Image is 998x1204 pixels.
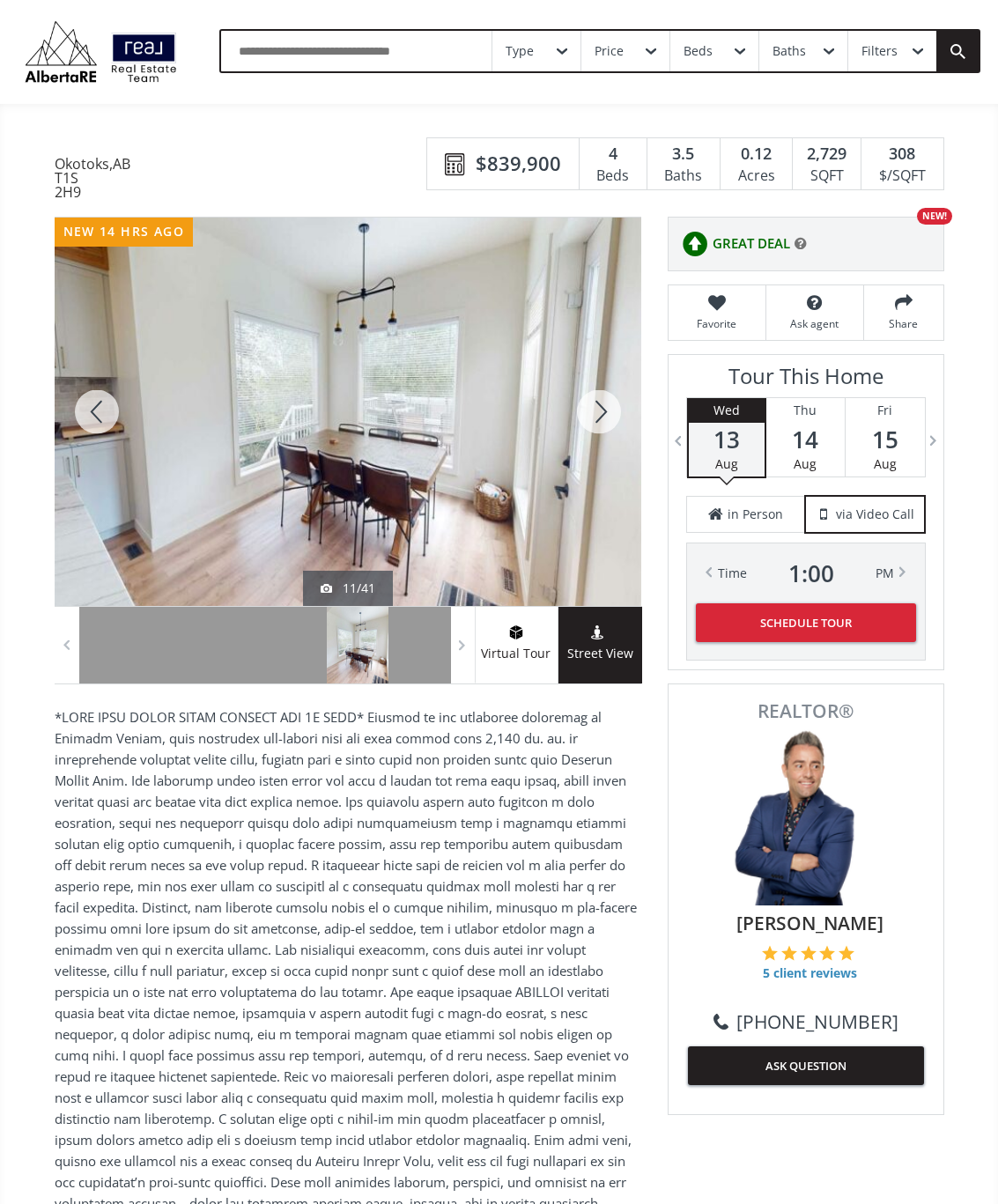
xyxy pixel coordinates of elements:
div: Beds [684,45,713,57]
div: Baths [656,163,711,189]
img: 4 of 5 stars [819,945,835,961]
div: new 14 hrs ago [55,218,194,247]
span: Aug [794,455,817,472]
span: Virtual Tour [475,644,558,664]
span: Aug [715,455,738,472]
img: 5 of 5 stars [839,945,854,961]
img: Photo of Keiran Hughes [718,729,894,905]
span: Ask agent [775,316,854,331]
img: rating icon [677,226,713,262]
span: 2,729 [807,143,846,166]
span: Aug [874,455,897,472]
div: Price [595,45,624,57]
div: 4 [588,143,638,166]
button: Schedule Tour [696,603,916,642]
div: 3.5 [656,143,711,166]
span: $839,900 [476,150,561,177]
div: 0.12 [729,143,783,166]
span: 15 [846,427,925,452]
div: Time PM [718,561,894,586]
span: GREAT DEAL [713,234,790,253]
div: $/SQFT [870,163,934,189]
span: REALTOR® [688,702,924,720]
span: 14 [766,427,845,452]
div: Acres [729,163,783,189]
div: Filters [861,45,898,57]
div: Wed [689,398,765,423]
span: [PERSON_NAME] [697,910,924,936]
span: via Video Call [836,506,914,523]
div: 71 Crystal Shores Road Okotoks, AB T1S 2H9 - Photo 11 of 41 [55,218,641,606]
img: 3 of 5 stars [801,945,817,961]
div: Baths [773,45,806,57]
span: Share [873,316,935,331]
div: 308 [870,143,934,166]
img: 1 of 5 stars [762,945,778,961]
span: 1 : 00 [788,561,834,586]
h3: Tour This Home [686,364,926,397]
span: 13 [689,427,765,452]
span: Street View [558,644,642,664]
a: virtual tour iconVirtual Tour [475,607,558,683]
div: Fri [846,398,925,423]
a: [PHONE_NUMBER] [713,1008,898,1035]
div: 11/41 [321,580,375,597]
div: NEW! [917,208,952,225]
span: Favorite [677,316,757,331]
span: 5 client reviews [762,964,858,982]
span: in Person [728,506,783,523]
div: Thu [766,398,845,423]
img: virtual tour icon [507,625,525,639]
div: Beds [588,163,638,189]
img: Logo [18,17,184,86]
div: Type [506,45,534,57]
img: 2 of 5 stars [781,945,797,961]
div: SQFT [802,163,852,189]
button: ASK QUESTION [688,1046,924,1085]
